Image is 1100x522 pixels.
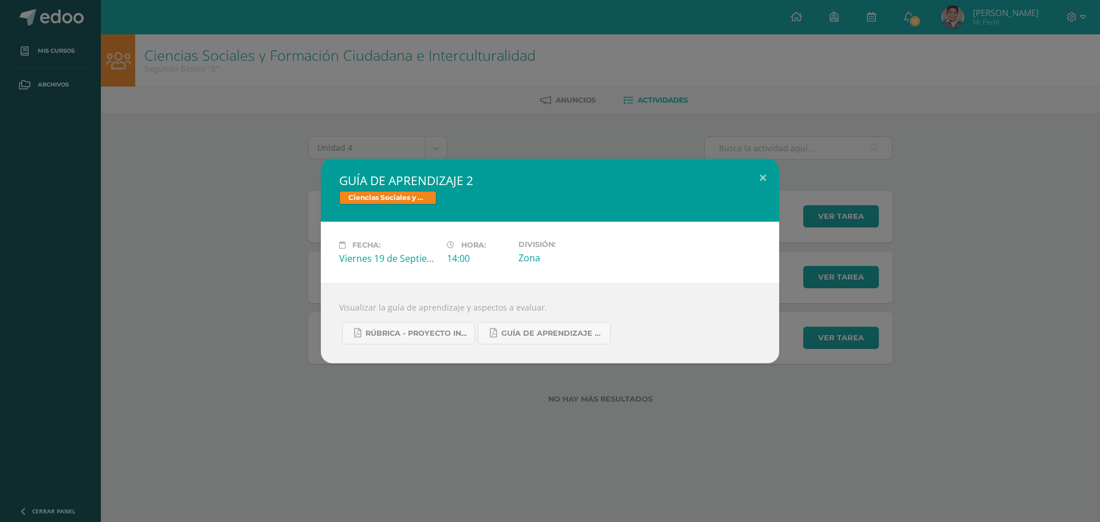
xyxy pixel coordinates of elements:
[339,191,437,205] span: Ciencias Sociales y Formación Ciudadana e Interculturalidad
[518,240,617,249] label: División:
[501,329,604,338] span: GUÍA DE APRENDIZAJE 2 CCSS UIV.pdf
[518,252,617,264] div: Zona
[339,172,761,189] h2: GUÍA DE APRENDIZAJE 2
[321,283,779,363] div: Visualizar la guía de aprendizaje y aspectos a evaluar.
[366,329,469,338] span: Rúbrica - Proyecto Integrador.pdf
[478,322,611,344] a: GUÍA DE APRENDIZAJE 2 CCSS UIV.pdf
[461,241,486,249] span: Hora:
[339,252,438,265] div: Viernes 19 de Septiembre
[747,159,779,198] button: Close (Esc)
[352,241,380,249] span: Fecha:
[447,252,509,265] div: 14:00
[342,322,475,344] a: Rúbrica - Proyecto Integrador.pdf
